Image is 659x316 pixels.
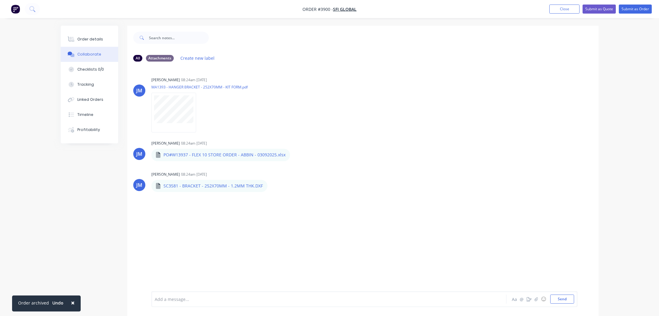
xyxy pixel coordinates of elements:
[151,141,180,146] div: [PERSON_NAME]
[136,181,142,189] div: JM
[11,5,20,14] img: Factory
[77,127,100,132] div: Profitability
[151,172,180,177] div: [PERSON_NAME]
[302,6,333,12] span: Order #3900 -
[151,85,248,90] p: MA1393 - HANGER BRACKET - 252X70MM - KIT FORM.pdf
[550,295,574,304] button: Send
[181,141,207,146] div: 08:24am [DATE]
[49,298,67,308] button: Undo
[61,92,118,107] button: Linked Orders
[133,55,142,62] div: All
[77,67,104,72] div: Checklists 0/0
[583,5,616,14] button: Submit as Quote
[149,32,209,44] input: Search notes...
[163,152,286,158] p: PO#W13937 - FLEX 10 STORE ORDER - ABBIN - 03092025.xlsx
[518,295,525,303] button: @
[77,82,94,87] div: Tracking
[61,77,118,92] button: Tracking
[619,5,652,14] button: Submit as Order
[163,183,263,189] p: SC3581 - BRACKET - 252X70MM - 1.2MM THK.DXF
[77,52,101,57] div: Collaborate
[181,172,207,177] div: 08:24am [DATE]
[136,150,142,158] div: JM
[71,298,75,307] span: ×
[77,37,103,42] div: Order details
[61,32,118,47] button: Order details
[511,295,518,303] button: Aa
[177,54,218,62] button: Create new label
[540,295,547,303] button: ☺
[77,97,103,102] div: Linked Orders
[65,295,81,310] button: Close
[181,77,207,83] div: 08:24am [DATE]
[136,87,142,94] div: JM
[151,77,180,83] div: [PERSON_NAME]
[61,47,118,62] button: Collaborate
[61,107,118,122] button: Timeline
[549,5,580,14] button: Close
[146,55,174,62] div: Attachments
[18,300,49,306] div: Order archived
[77,112,93,117] div: Timeline
[61,122,118,137] button: Profitability
[333,6,357,12] a: SFI GLOBAL
[61,62,118,77] button: Checklists 0/0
